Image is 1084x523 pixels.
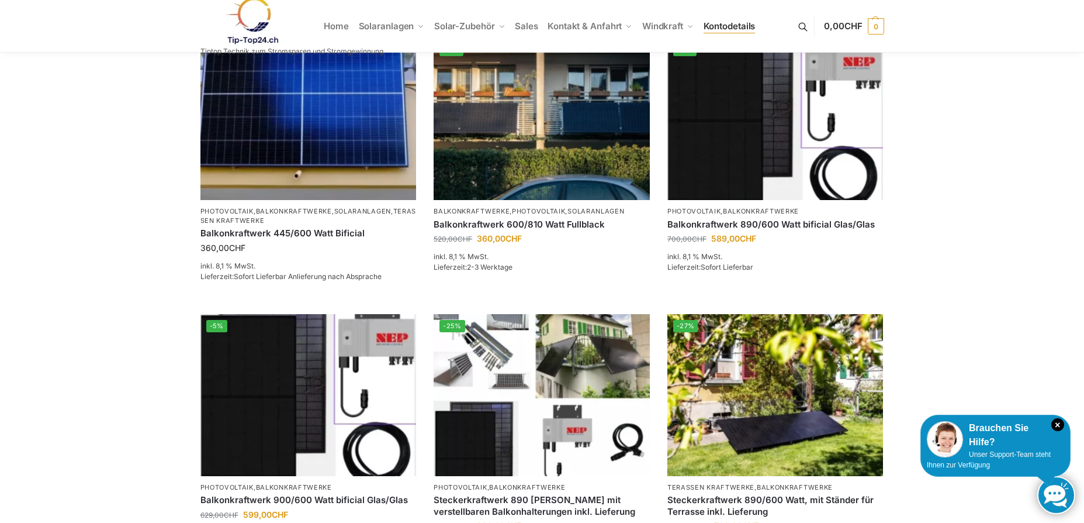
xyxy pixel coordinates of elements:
[434,207,650,216] p: , ,
[243,510,288,519] bdi: 599,00
[234,272,382,281] span: Sofort Lieferbar Anlieferung nach Absprache
[200,314,417,476] img: Bificiales Hochleistungsmodul
[200,243,245,253] bdi: 360,00
[359,20,414,32] span: Solaranlagen
[667,314,884,476] img: Steckerkraftwerk 890/600 Watt, mit Ständer für Terrasse inkl. Lieferung
[229,243,245,253] span: CHF
[515,20,538,32] span: Sales
[1051,418,1064,431] i: Schließen
[548,20,622,32] span: Kontakt & Anfahrt
[723,207,799,215] a: Balkonkraftwerke
[200,207,417,225] p: , , ,
[667,235,706,243] bdi: 700,00
[667,38,884,200] a: -16%Bificiales Hochleistungsmodul
[434,494,650,517] a: Steckerkraftwerk 890 Watt mit verstellbaren Balkonhalterungen inkl. Lieferung
[200,261,417,271] p: inkl. 8,1 % MwSt.
[434,314,650,476] a: -25%860 Watt Komplett mit Balkonhalterung
[200,228,417,239] a: Balkonkraftwerk 445/600 Watt Bificial
[642,20,683,32] span: Windkraft
[667,483,884,492] p: ,
[667,219,884,230] a: Balkonkraftwerk 890/600 Watt bificial Glas/Glas
[824,9,884,44] a: 0,00CHF 0
[505,233,522,243] span: CHF
[927,450,1051,469] span: Unser Support-Team steht Ihnen zur Verfügung
[667,207,721,215] a: Photovoltaik
[567,207,624,215] a: Solaranlagen
[434,252,650,262] p: inkl. 8,1 % MwSt.
[701,263,753,271] span: Sofort Lieferbar
[667,494,884,517] a: Steckerkraftwerk 890/600 Watt, mit Ständer für Terrasse inkl. Lieferung
[667,207,884,216] p: ,
[844,20,863,32] span: CHF
[434,483,650,492] p: ,
[434,263,512,271] span: Lieferzeit:
[667,314,884,476] a: -27%Steckerkraftwerk 890/600 Watt, mit Ständer für Terrasse inkl. Lieferung
[434,38,650,200] a: -31%2 Balkonkraftwerke
[200,38,417,200] img: Solaranlage für den kleinen Balkon
[927,421,963,457] img: Customer service
[256,483,332,491] a: Balkonkraftwerke
[868,18,884,35] span: 0
[512,207,565,215] a: Photovoltaik
[434,38,650,200] img: 2 Balkonkraftwerke
[927,421,1064,449] div: Brauchen Sie Hilfe?
[200,207,417,224] a: Terassen Kraftwerke
[711,233,756,243] bdi: 589,00
[256,207,332,215] a: Balkonkraftwerke
[200,494,417,506] a: Balkonkraftwerk 900/600 Watt bificial Glas/Glas
[434,20,495,32] span: Solar-Zubehör
[740,233,756,243] span: CHF
[477,233,522,243] bdi: 360,00
[434,314,650,476] img: 860 Watt Komplett mit Balkonhalterung
[200,48,383,55] p: Tiptop Technik zum Stromsparen und Stromgewinnung
[757,483,833,491] a: Balkonkraftwerke
[692,235,706,243] span: CHF
[704,20,756,32] span: Kontodetails
[334,207,391,215] a: Solaranlagen
[434,235,472,243] bdi: 520,00
[272,510,288,519] span: CHF
[467,263,512,271] span: 2-3 Werktage
[200,511,238,519] bdi: 629,00
[200,314,417,476] a: -5%Bificiales Hochleistungsmodul
[667,252,884,262] p: inkl. 8,1 % MwSt.
[434,207,510,215] a: Balkonkraftwerke
[200,483,417,492] p: ,
[434,483,487,491] a: Photovoltaik
[824,20,862,32] span: 0,00
[434,219,650,230] a: Balkonkraftwerk 600/810 Watt Fullblack
[458,235,472,243] span: CHF
[224,511,238,519] span: CHF
[200,207,254,215] a: Photovoltaik
[667,483,754,491] a: Terassen Kraftwerke
[200,483,254,491] a: Photovoltaik
[489,483,565,491] a: Balkonkraftwerke
[667,263,753,271] span: Lieferzeit:
[667,38,884,200] img: Bificiales Hochleistungsmodul
[200,272,382,281] span: Lieferzeit:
